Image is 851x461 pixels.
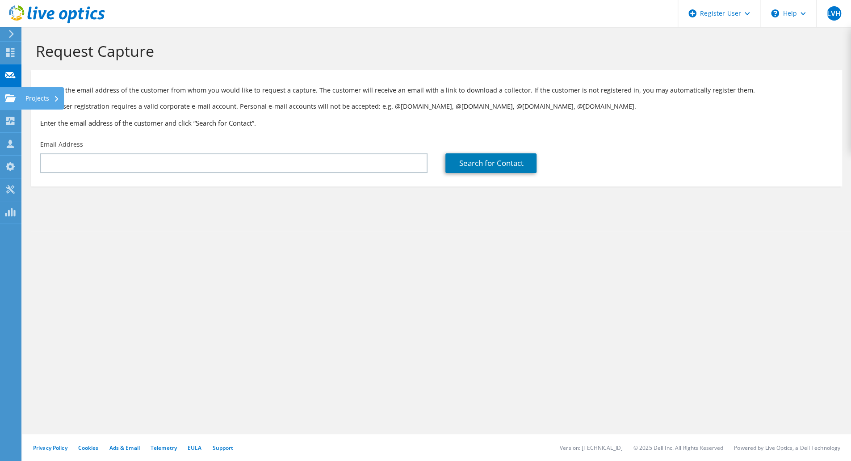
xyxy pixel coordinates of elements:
a: EULA [188,444,201,452]
a: Privacy Policy [33,444,67,452]
span: LVH [827,6,841,21]
a: Cookies [78,444,99,452]
li: © 2025 Dell Inc. All Rights Reserved [633,444,723,452]
h3: Enter the email address of the customer and click “Search for Contact”. [40,118,833,128]
svg: \n [771,9,779,17]
div: Projects [21,87,64,110]
li: Powered by Live Optics, a Dell Technology [734,444,840,452]
a: Search for Contact [445,153,537,173]
a: Support [212,444,233,452]
p: Provide the email address of the customer from whom you would like to request a capture. The cust... [40,85,833,95]
a: Ads & Email [109,444,140,452]
p: Note: User registration requires a valid corporate e-mail account. Personal e-mail accounts will ... [40,102,833,111]
li: Version: [TECHNICAL_ID] [560,444,623,452]
a: Telemetry [151,444,177,452]
h1: Request Capture [36,42,833,60]
label: Email Address [40,140,83,149]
